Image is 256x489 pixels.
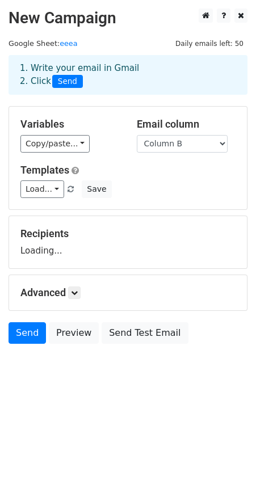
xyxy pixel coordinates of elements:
a: Copy/paste... [20,135,90,153]
a: Preview [49,322,99,344]
h2: New Campaign [9,9,247,28]
a: Send [9,322,46,344]
h5: Email column [137,118,236,130]
a: Templates [20,164,69,176]
button: Save [82,180,111,198]
a: eeea [60,39,77,48]
a: Load... [20,180,64,198]
h5: Variables [20,118,120,130]
div: Loading... [20,227,236,257]
span: Daily emails left: 50 [171,37,247,50]
span: Send [52,75,83,88]
a: Daily emails left: 50 [171,39,247,48]
div: 1. Write your email in Gmail 2. Click [11,62,245,88]
small: Google Sheet: [9,39,78,48]
a: Send Test Email [102,322,188,344]
h5: Recipients [20,227,236,240]
h5: Advanced [20,286,236,299]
